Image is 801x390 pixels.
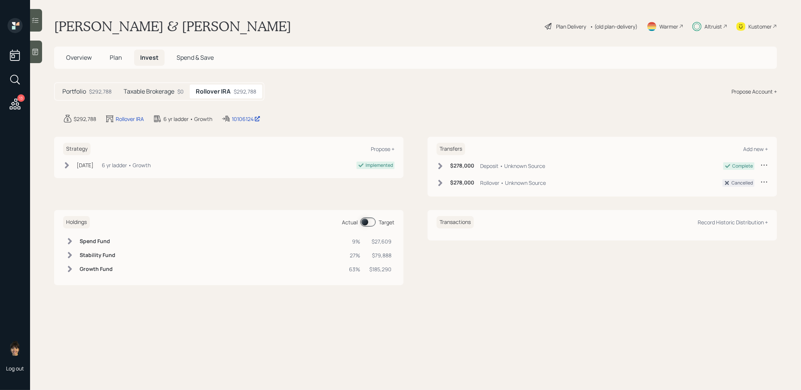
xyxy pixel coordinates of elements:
[450,163,474,169] h6: $278,000
[731,180,753,186] div: Cancelled
[102,161,151,169] div: 6 yr ladder • Growth
[366,162,393,169] div: Implemented
[659,23,678,30] div: Warmer
[437,143,465,155] h6: Transfers
[369,251,391,259] div: $79,888
[698,219,768,226] div: Record Historic Distribution +
[480,179,546,187] div: Rollover • Unknown Source
[177,88,184,95] div: $0
[349,265,360,273] div: 63%
[480,162,545,170] div: Deposit • Unknown Source
[349,237,360,245] div: 9%
[590,23,638,30] div: • (old plan-delivery)
[80,238,115,245] h6: Spend Fund
[704,23,722,30] div: Altruist
[342,218,358,226] div: Actual
[17,94,25,102] div: 13
[54,18,291,35] h1: [PERSON_NAME] & [PERSON_NAME]
[89,88,112,95] div: $292,788
[116,115,144,123] div: Rollover IRA
[369,237,391,245] div: $27,609
[77,161,94,169] div: [DATE]
[8,341,23,356] img: treva-nostdahl-headshot.png
[66,53,92,62] span: Overview
[379,218,394,226] div: Target
[80,252,115,258] h6: Stability Fund
[124,88,174,95] h5: Taxable Brokerage
[743,145,768,153] div: Add new +
[80,266,115,272] h6: Growth Fund
[349,251,360,259] div: 27%
[450,180,474,186] h6: $278,000
[731,88,777,95] div: Propose Account +
[369,265,391,273] div: $185,290
[177,53,214,62] span: Spend & Save
[371,145,394,153] div: Propose +
[110,53,122,62] span: Plan
[163,115,212,123] div: 6 yr ladder • Growth
[62,88,86,95] h5: Portfolio
[232,115,260,123] div: 10106124
[74,115,96,123] div: $292,788
[748,23,772,30] div: Kustomer
[556,23,586,30] div: Plan Delivery
[437,216,474,228] h6: Transactions
[63,143,91,155] h6: Strategy
[732,163,753,169] div: Complete
[6,365,24,372] div: Log out
[63,216,90,228] h6: Holdings
[196,88,231,95] h5: Rollover IRA
[234,88,256,95] div: $292,788
[140,53,159,62] span: Invest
